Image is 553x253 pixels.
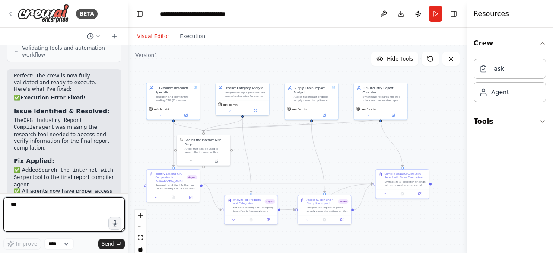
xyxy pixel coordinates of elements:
[474,31,546,55] button: Crew
[265,199,275,204] span: Async
[132,31,175,42] button: Visual Editor
[474,9,509,19] h4: Resources
[135,52,158,59] div: Version 1
[22,45,114,58] span: Validating tools and automation workflow
[491,64,504,73] div: Task
[233,206,275,213] div: For each leading CPG company identified in the previous research, analyze and identify their top ...
[135,210,146,221] button: zoom in
[334,218,349,223] button: Open in side panel
[16,240,37,247] span: Improve
[354,83,408,120] div: CPG Industry Report CompilerSynthesize research findings into a comprehensive report about leadin...
[371,52,418,66] button: Hide Tools
[174,113,198,118] button: Open in side panel
[312,113,337,118] button: Open in side panel
[385,172,426,179] div: Compile Visual CPG Industry Report with Sales Comparison
[385,180,426,187] div: Synthesize all research findings into a comprehensive, visually-formatted executive report about ...
[156,172,187,183] div: Identify Leading CPG Companies in [GEOGRAPHIC_DATA]
[146,83,200,120] div: CPG Market Research SpecialistResearch and identify the leading CPG (Consumer Packaged Goods) com...
[20,95,86,101] strong: Execution Error Fixed!
[412,192,427,197] button: Open in side panel
[14,117,114,152] p: The agent was missing the research tool needed to access and verify information for the final rep...
[315,218,334,223] button: No output available
[491,88,509,96] div: Agent
[17,4,69,23] img: Logo
[225,91,267,98] div: Analyze the top 3 products and product categories for each leading CPG company, focusing on marke...
[3,238,41,250] button: Improve
[14,167,114,208] p: ✅ Added tool to the final report compiler agent ✅ All agents now have proper access to research c...
[280,208,295,212] g: Edge from 9aecabe9-3adb-45c4-9f69-61acb0b38d4c to 0da4e8d8-3aca-4204-b440-4d77eac5f052
[307,206,349,213] div: Analyze the impact of global supply chain disruptions on the sales of the identified top CPG prod...
[338,199,349,204] span: Async
[156,183,197,190] div: Research and identify the top 10-15 leading CPG (Consumer Packaged Goods) companies in [GEOGRAPHI...
[363,95,405,102] div: Synthesize research findings into a comprehensive report about leading CPG companies in [GEOGRAPH...
[14,73,114,93] p: Perfect! The crew is now fully validated and ready to execute. Here's what I've fixed:
[474,55,546,109] div: Crew
[156,95,192,102] div: Research and identify the leading CPG (Consumer Packaged Goods) companies in [GEOGRAPHIC_DATA], a...
[242,218,260,223] button: No output available
[133,8,146,20] button: Hide left sidebar
[14,118,83,131] code: CPG Industry Report Compiler
[378,118,404,167] g: Edge from f5d67ecb-6cc6-4b19-9f19-66025e29e324 to a113772b-87f4-4798-9d44-820031495bc2
[203,182,373,186] g: Edge from 3b865396-393a-4b99-9271-a4abbdd7fded to a113772b-87f4-4798-9d44-820031495bc2
[261,218,276,223] button: Open in side panel
[216,83,270,116] div: Product Category AnalystAnalyze the top 3 products and product categories for each leading CPG co...
[171,122,175,167] g: Edge from 09c8c2e7-000d-4c2c-9db7-bcea3d360d7a to 3b865396-393a-4b99-9271-a4abbdd7fded
[180,138,183,141] img: SerperDevTool
[224,195,278,225] div: Analyze Top Products and CategoriesAsyncFor each leading CPG company identified in the previous r...
[362,107,377,111] span: gpt-4o-mini
[204,159,229,164] button: Open in side panel
[160,10,247,18] nav: breadcrumb
[14,157,54,164] strong: Fix Applied:
[363,86,405,94] div: CPG Industry Report Compiler
[14,108,110,115] strong: Issue Identified & Resolved:
[240,118,253,192] g: Edge from b0346073-9629-484c-96a6-d91d71fa6bd5 to 9aecabe9-3adb-45c4-9f69-61acb0b38d4c
[135,232,146,243] button: fit view
[185,147,228,154] div: A tool that can be used to search the internet with a search_query. Supports different search typ...
[187,175,197,179] span: Async
[294,86,331,94] div: Supply Chain Impact Analyst
[381,113,406,118] button: Open in side panel
[76,9,98,19] div: BETA
[280,182,373,212] g: Edge from 9aecabe9-3adb-45c4-9f69-61acb0b38d4c to a113772b-87f4-4798-9d44-820031495bc2
[154,107,169,111] span: gpt-4o-mini
[175,31,210,42] button: Execution
[309,122,327,192] g: Edge from 5edf0f72-74f5-4d44-b41e-644b937464af to 0da4e8d8-3aca-4204-b440-4d77eac5f052
[225,86,267,90] div: Product Category Analyst
[83,31,104,42] button: Switch to previous chat
[108,31,121,42] button: Start a new chat
[177,135,231,166] div: SerperDevToolSearch the internet with SerperA tool that can be used to search the internet with a...
[387,55,413,62] span: Hide Tools
[14,95,114,102] h2: ✅
[201,118,383,132] g: Edge from f5d67ecb-6cc6-4b19-9f19-66025e29e324 to 924da82f-a299-4370-b164-42d9cba889dd
[201,118,245,132] g: Edge from b0346073-9629-484c-96a6-d91d71fa6bd5 to 924da82f-a299-4370-b164-42d9cba889dd
[164,195,182,200] button: No output available
[203,182,222,212] g: Edge from 3b865396-393a-4b99-9271-a4abbdd7fded to 9aecabe9-3adb-45c4-9f69-61acb0b38d4c
[375,169,429,199] div: Compile Visual CPG Industry Report with Sales ComparisonSynthesize all research findings into a c...
[393,192,411,197] button: No output available
[448,8,460,20] button: Hide right sidebar
[354,182,373,212] g: Edge from 0da4e8d8-3aca-4204-b440-4d77eac5f052 to a113772b-87f4-4798-9d44-820031495bc2
[243,109,267,114] button: Open in side panel
[146,169,200,202] div: Identify Leading CPG Companies in [GEOGRAPHIC_DATA]AsyncResearch and identify the top 10-15 leadi...
[171,122,206,132] g: Edge from 09c8c2e7-000d-4c2c-9db7-bcea3d360d7a to 924da82f-a299-4370-b164-42d9cba889dd
[298,195,352,225] div: Assess Supply Chain Disruption ImpactAsyncAnalyze the impact of global supply chain disruptions o...
[292,107,308,111] span: gpt-4o-mini
[233,198,265,205] div: Analyze Top Products and Categories
[156,86,192,94] div: CPG Market Research Specialist
[285,83,339,120] div: Supply Chain Impact AnalystAssess the impact of global supply chain disruptions on CPG product sa...
[98,239,125,249] button: Send
[14,167,113,181] code: Search the internet with Serper
[185,138,228,146] div: Search the internet with Serper
[108,217,121,230] button: Click to speak your automation idea
[307,198,338,205] div: Assess Supply Chain Disruption Impact
[102,240,114,247] span: Send
[294,95,331,102] div: Assess the impact of global supply chain disruptions on CPG product sales in [GEOGRAPHIC_DATA] ov...
[223,103,238,106] span: gpt-4o-mini
[183,195,198,200] button: Open in side panel
[474,109,546,134] button: Tools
